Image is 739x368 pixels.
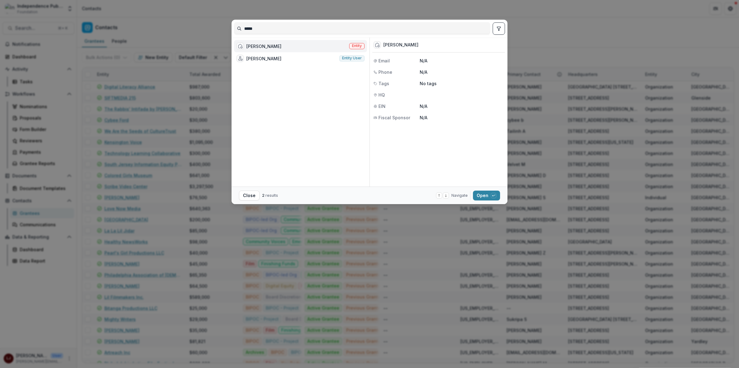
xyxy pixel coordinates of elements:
span: results [265,193,278,198]
span: HQ [378,92,385,98]
p: No tags [420,80,437,87]
span: Fiscal Sponsor [378,114,410,121]
div: [PERSON_NAME] [383,42,418,48]
span: EIN [378,103,386,109]
span: Tags [378,80,389,87]
div: [PERSON_NAME] [246,55,281,62]
span: Navigate [451,193,468,198]
span: Entity [352,44,362,48]
p: N/A [420,114,504,121]
span: Entity user [342,56,362,60]
p: N/A [420,57,504,64]
span: Email [378,57,390,64]
p: N/A [420,69,504,75]
span: Phone [378,69,392,75]
p: N/A [420,103,504,109]
button: toggle filters [493,22,505,35]
button: Open [473,191,500,200]
div: [PERSON_NAME] [246,43,281,49]
button: Close [239,191,260,200]
span: 2 [262,193,265,198]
